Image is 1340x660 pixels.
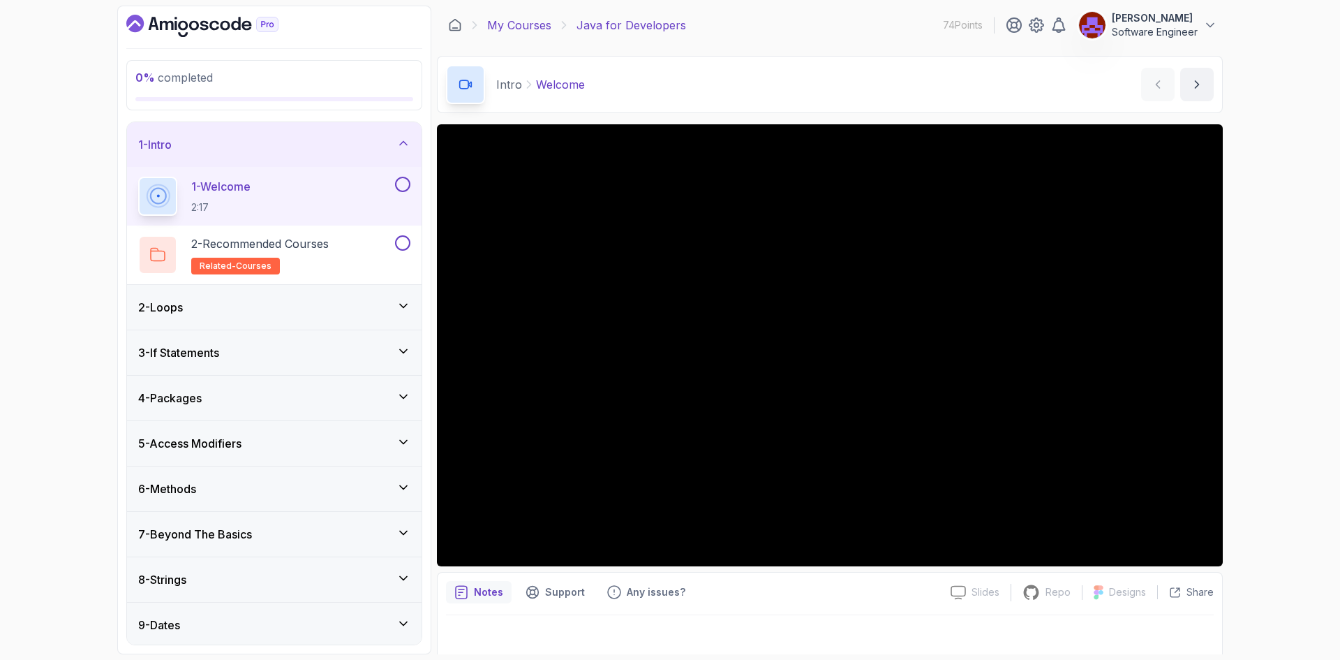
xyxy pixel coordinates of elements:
button: 2-Recommended Coursesrelated-courses [138,235,410,274]
p: Slides [971,585,999,599]
p: Support [545,585,585,599]
p: Notes [474,585,503,599]
button: Support button [517,581,593,603]
h3: 5 - Access Modifiers [138,435,241,452]
p: Share [1186,585,1214,599]
p: Software Engineer [1112,25,1198,39]
button: next content [1180,68,1214,101]
p: Any issues? [627,585,685,599]
button: 2-Loops [127,285,422,330]
button: 7-Beyond The Basics [127,512,422,557]
button: 8-Strings [127,557,422,602]
h3: 1 - Intro [138,136,172,153]
button: Feedback button [599,581,694,603]
button: Share [1157,585,1214,599]
p: Welcome [536,76,585,93]
span: 0 % [135,71,155,85]
iframe: 1 - Hi [437,124,1223,566]
p: 74 Points [943,18,983,32]
button: notes button [446,581,512,603]
button: 6-Methods [127,467,422,511]
button: 5-Access Modifiers [127,421,422,466]
button: user profile image[PERSON_NAME]Software Engineer [1078,11,1217,39]
img: user profile image [1079,12,1105,38]
h3: 9 - Dates [138,617,180,633]
h3: 8 - Strings [138,571,186,588]
h3: 6 - Methods [138,481,196,497]
a: Dashboard [448,18,462,32]
p: 2:17 [191,200,251,214]
a: Dashboard [126,15,311,37]
a: My Courses [487,17,551,34]
h3: 3 - If Statements [138,344,219,361]
p: Repo [1045,585,1071,599]
p: [PERSON_NAME] [1112,11,1198,25]
span: completed [135,71,213,85]
h3: 7 - Beyond The Basics [138,526,252,543]
button: 3-If Statements [127,330,422,375]
button: 1-Welcome2:17 [138,177,410,216]
p: Designs [1109,585,1146,599]
button: 4-Packages [127,376,422,420]
button: 9-Dates [127,603,422,647]
p: Java for Developers [576,17,686,34]
p: Intro [496,76,522,93]
span: related-courses [200,261,271,272]
button: previous content [1141,68,1175,101]
p: 1 - Welcome [191,178,251,195]
p: 2 - Recommended Courses [191,235,329,252]
h3: 2 - Loops [138,299,183,316]
h3: 4 - Packages [138,390,202,406]
button: 1-Intro [127,122,422,167]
